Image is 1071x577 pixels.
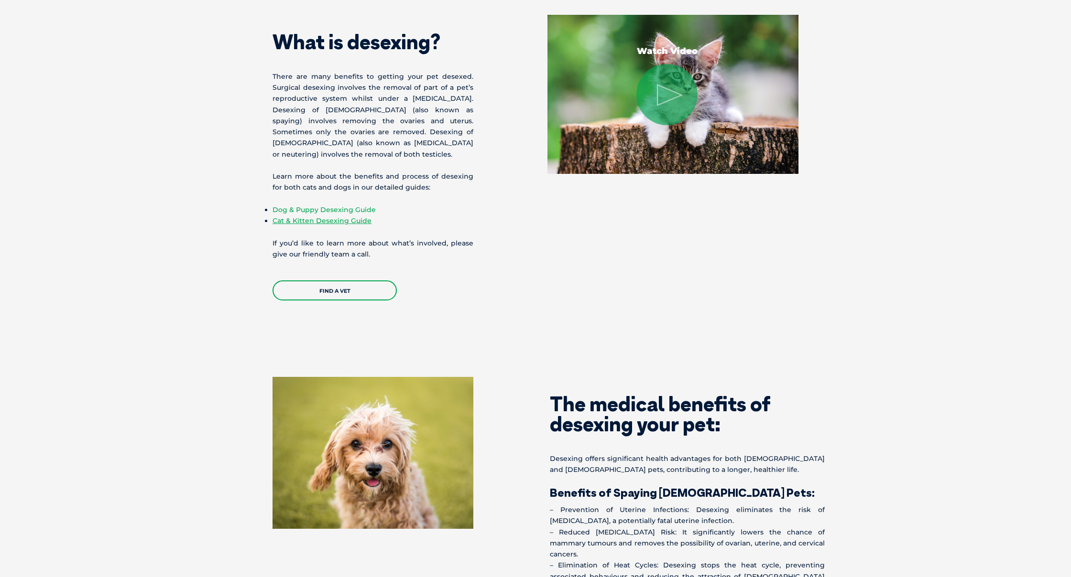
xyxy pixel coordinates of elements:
[636,47,698,55] p: Watch Video
[273,238,473,260] p: If you’d like to learn more about what’s involved, please give our friendly team a call.
[273,280,397,300] a: Find a Vet
[550,394,825,434] h2: The medical benefits of desexing your pet:
[273,71,473,160] p: There are many benefits to getting your pet desexed. Surgical desexing involves the removal of pa...
[273,205,376,214] a: Dog & Puppy Desexing Guide
[273,171,473,193] p: Learn more about the benefits and process of desexing for both cats and dogs in our detailed guides:
[550,453,825,475] p: Desexing offers significant health advantages for both [DEMOGRAPHIC_DATA] and [DEMOGRAPHIC_DATA] ...
[273,216,372,225] a: Cat & Kitten Desexing Guide
[547,15,798,174] img: 20% off Desexing at Greencross Vets
[273,32,473,52] h2: What is desexing?
[550,487,825,498] h3: Benefits of Spaying [DEMOGRAPHIC_DATA] Pets:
